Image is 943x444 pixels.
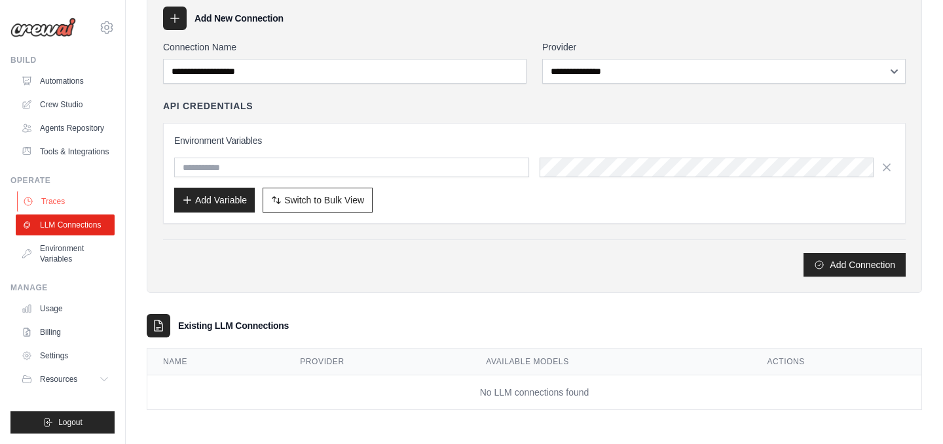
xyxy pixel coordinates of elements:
a: Tools & Integrations [16,141,115,162]
a: Traces [17,191,116,212]
button: Resources [16,369,115,390]
a: Billing [16,322,115,343]
th: Name [147,349,284,375]
h4: API Credentials [163,99,253,112]
a: LLM Connections [16,214,115,235]
a: Automations [16,71,115,92]
span: Logout [58,417,83,428]
div: Manage [10,282,115,293]
th: Available Models [470,349,751,375]
button: Add Variable [174,188,255,213]
div: Build [10,55,115,65]
img: Logo [10,18,76,37]
span: Resources [40,374,77,384]
span: Switch to Bulk View [284,194,364,207]
a: Crew Studio [16,94,115,115]
button: Add Connection [804,253,906,277]
h3: Add New Connection [194,12,284,25]
td: No LLM connections found [147,375,921,410]
a: Usage [16,298,115,319]
h3: Environment Variables [174,134,895,147]
button: Logout [10,411,115,434]
a: Environment Variables [16,238,115,269]
div: Operate [10,175,115,186]
th: Actions [751,349,921,375]
h3: Existing LLM Connections [178,319,289,332]
button: Switch to Bulk View [263,188,373,213]
th: Provider [284,349,470,375]
label: Connection Name [163,41,527,54]
a: Agents Repository [16,118,115,139]
label: Provider [542,41,906,54]
a: Settings [16,345,115,366]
